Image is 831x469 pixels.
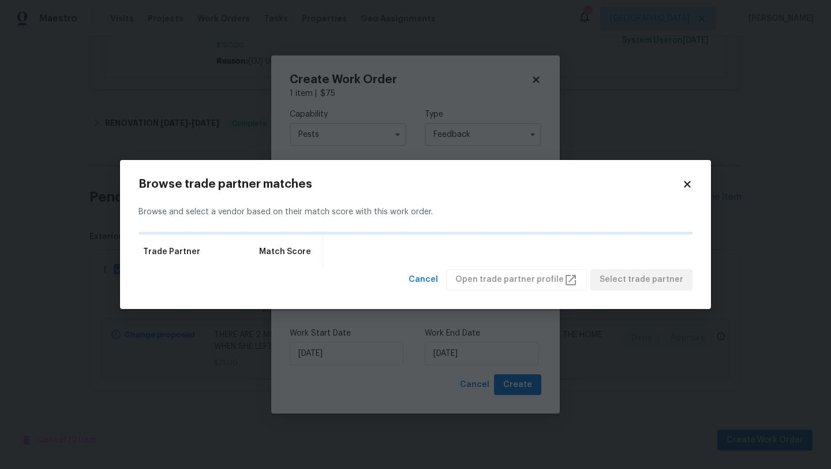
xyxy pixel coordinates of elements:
[143,246,200,258] span: Trade Partner
[404,269,443,291] button: Cancel
[138,192,692,232] div: Browse and select a vendor based on their match score with this work order.
[259,246,311,258] span: Match Score
[138,178,682,190] h2: Browse trade partner matches
[409,273,438,287] span: Cancel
